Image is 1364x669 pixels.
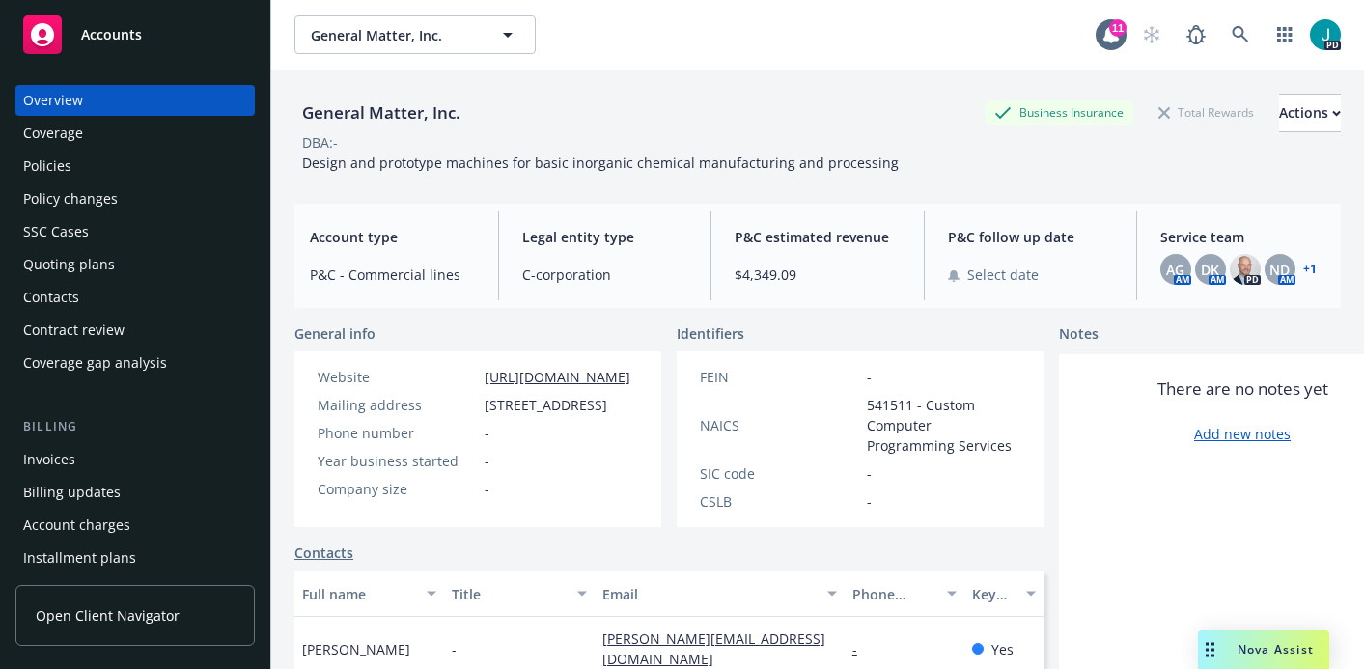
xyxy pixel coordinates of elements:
span: - [867,367,872,387]
button: Email [595,571,845,617]
img: photo [1230,254,1261,285]
div: Phone number [318,423,477,443]
a: +1 [1303,264,1317,275]
div: Contacts [23,282,79,313]
div: Website [318,367,477,387]
div: Actions [1279,95,1341,131]
span: [STREET_ADDRESS] [485,395,607,415]
span: - [867,463,872,484]
div: Quoting plans [23,249,115,280]
span: C-corporation [522,265,687,285]
img: photo [1310,19,1341,50]
a: Coverage gap analysis [15,348,255,378]
span: P&C - Commercial lines [310,265,475,285]
span: Accounts [81,27,142,42]
button: Nova Assist [1198,630,1329,669]
span: - [485,479,489,499]
div: Installment plans [23,543,136,573]
div: Overview [23,85,83,116]
div: Email [602,584,816,604]
span: There are no notes yet [1157,377,1328,401]
div: Business Insurance [985,100,1133,125]
a: Contract review [15,315,255,346]
span: P&C estimated revenue [735,227,900,247]
span: - [485,423,489,443]
a: Invoices [15,444,255,475]
button: Key contact [964,571,1044,617]
div: General Matter, Inc. [294,100,468,125]
span: - [867,491,872,512]
div: SIC code [700,463,859,484]
a: Contacts [294,543,353,563]
span: ND [1269,260,1290,280]
span: - [485,451,489,471]
a: [PERSON_NAME][EMAIL_ADDRESS][DOMAIN_NAME] [602,629,825,668]
span: 541511 - Custom Computer Programming Services [867,395,1020,456]
a: Policies [15,151,255,181]
a: Contacts [15,282,255,313]
div: Total Rewards [1149,100,1264,125]
a: Overview [15,85,255,116]
span: Open Client Navigator [36,605,180,626]
span: General Matter, Inc. [311,25,478,45]
button: General Matter, Inc. [294,15,536,54]
button: Full name [294,571,444,617]
div: Mailing address [318,395,477,415]
div: Year business started [318,451,477,471]
div: Company size [318,479,477,499]
div: Billing updates [23,477,121,508]
div: Account charges [23,510,130,541]
a: SSC Cases [15,216,255,247]
span: General info [294,323,376,344]
span: - [452,639,457,659]
a: Account charges [15,510,255,541]
a: Quoting plans [15,249,255,280]
div: Full name [302,584,415,604]
div: Policy changes [23,183,118,214]
span: Yes [991,639,1014,659]
span: AG [1166,260,1184,280]
span: Account type [310,227,475,247]
span: Legal entity type [522,227,687,247]
div: Contract review [23,315,125,346]
a: Policy changes [15,183,255,214]
span: $4,349.09 [735,265,900,285]
a: Installment plans [15,543,255,573]
div: Coverage [23,118,83,149]
div: Invoices [23,444,75,475]
div: NAICS [700,415,859,435]
span: Design and prototype machines for basic inorganic chemical manufacturing and processing [302,153,899,172]
a: - [852,640,873,658]
button: Title [444,571,594,617]
a: [URL][DOMAIN_NAME] [485,368,630,386]
span: Identifiers [677,323,744,344]
div: Drag to move [1198,630,1222,669]
div: Coverage gap analysis [23,348,167,378]
a: Coverage [15,118,255,149]
span: Nova Assist [1238,641,1314,657]
span: P&C follow up date [948,227,1113,247]
a: Switch app [1266,15,1304,54]
span: Service team [1160,227,1325,247]
span: DK [1201,260,1219,280]
div: DBA: - [302,132,338,153]
div: Title [452,584,565,604]
div: CSLB [700,491,859,512]
span: Notes [1059,323,1099,347]
div: SSC Cases [23,216,89,247]
span: [PERSON_NAME] [302,639,410,659]
a: Search [1221,15,1260,54]
a: Report a Bug [1177,15,1215,54]
div: Policies [23,151,71,181]
div: Billing [15,417,255,436]
div: 11 [1109,19,1127,37]
button: Actions [1279,94,1341,132]
a: Accounts [15,8,255,62]
div: Phone number [852,584,935,604]
a: Add new notes [1194,424,1291,444]
div: Key contact [972,584,1015,604]
a: Start snowing [1132,15,1171,54]
a: Billing updates [15,477,255,508]
div: FEIN [700,367,859,387]
button: Phone number [845,571,964,617]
